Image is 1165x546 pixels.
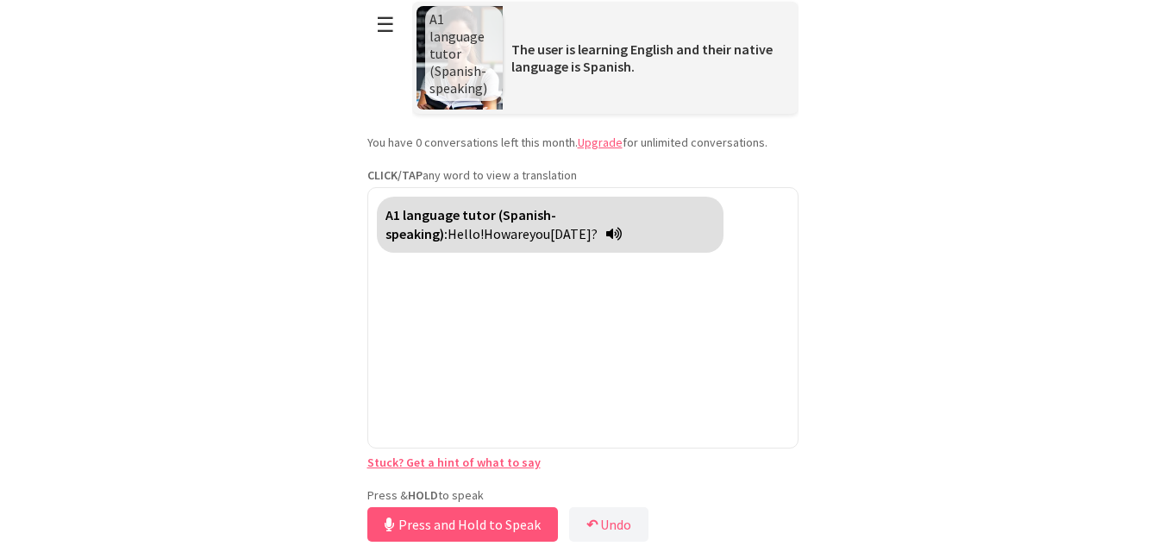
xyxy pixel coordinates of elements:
[484,225,510,242] span: How
[569,507,648,542] button: ↶Undo
[408,487,438,503] strong: HOLD
[578,135,623,150] a: Upgrade
[429,10,487,97] span: A1 language tutor (Spanish-speaking)
[367,167,799,183] p: any word to view a translation
[377,197,723,253] div: Click to translate
[367,3,404,47] button: ☰
[510,225,529,242] span: are
[385,206,556,242] strong: A1 language tutor (Spanish-speaking):
[367,135,799,150] p: You have 0 conversations left this month. for unlimited conversations.
[529,225,550,242] span: you
[550,225,598,242] span: [DATE]?
[367,507,558,542] button: Press and Hold to Speak
[367,455,541,470] a: Stuck? Get a hint of what to say
[367,167,423,183] strong: CLICK/TAP
[586,516,598,533] b: ↶
[367,487,799,503] p: Press & to speak
[417,6,503,110] img: Scenario Image
[448,225,484,242] span: Hello!
[511,41,773,75] span: The user is learning English and their native language is Spanish.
